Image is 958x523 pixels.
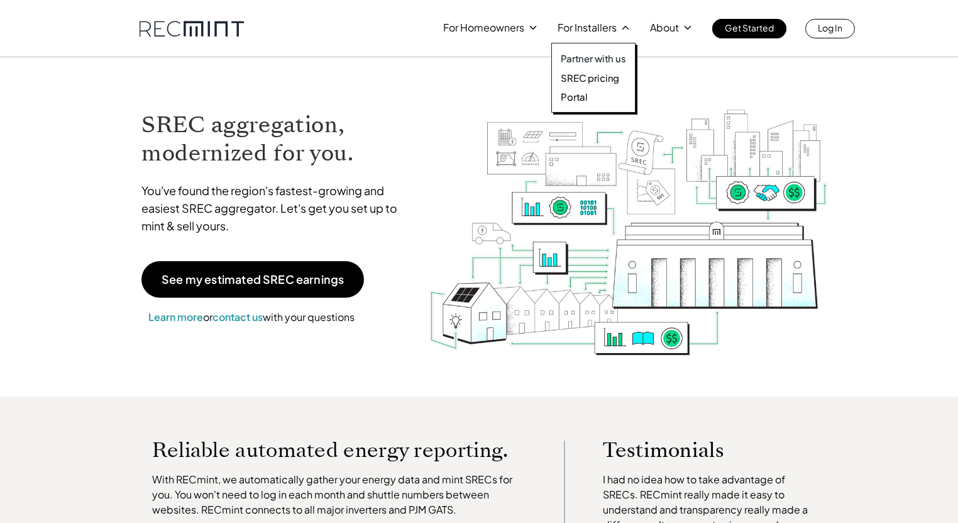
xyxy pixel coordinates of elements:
p: Get Started [725,19,774,37]
a: Learn more [148,310,203,323]
a: Partner with us [561,52,626,65]
p: See my estimated SREC earnings [162,274,344,285]
a: contact us [212,310,263,323]
a: Get Started [712,19,786,38]
p: Reliable automated energy reporting. [152,441,527,459]
p: Log In [818,19,842,37]
a: Portal [561,91,626,103]
p: For Installers [558,19,617,37]
p: or with your questions [141,309,361,325]
p: SREC pricing [561,72,619,84]
img: RECmint value cycle [428,76,829,359]
p: Portal [561,91,588,103]
p: Testimonials [603,441,790,459]
a: SREC pricing [561,72,626,84]
a: Log In [805,19,855,38]
h1: SREC aggregation, modernized for you. [141,111,409,167]
p: About [650,19,679,37]
p: For Homeowners [443,19,524,37]
a: See my estimated SREC earnings [141,261,364,298]
p: You've found the region's fastest-growing and easiest SREC aggregator. Let's get you set up to mi... [141,182,409,235]
p: With RECmint, we automatically gather your energy data and mint SRECs for you. You won't need to ... [152,472,527,517]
